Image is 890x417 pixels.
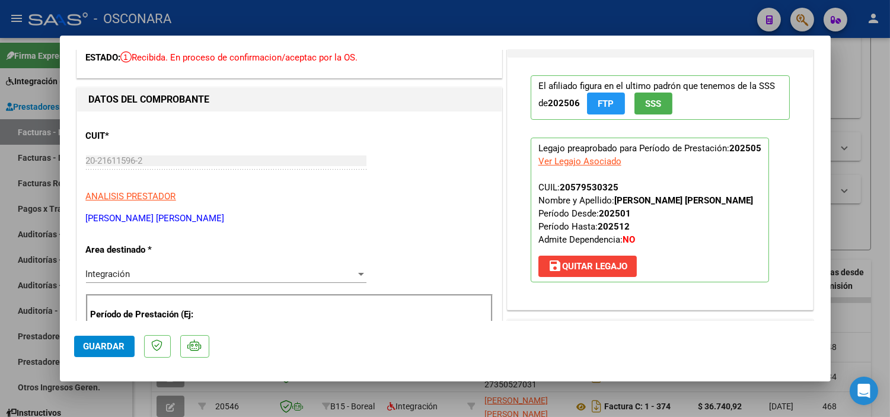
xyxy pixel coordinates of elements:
[548,259,562,273] mat-icon: save
[508,320,814,343] mat-expansion-panel-header: DOCUMENTACIÓN RESPALDATORIA
[86,269,130,279] span: Integración
[599,208,631,219] strong: 202501
[531,75,790,120] p: El afiliado figura en el ultimo padrón que tenemos de la SSS de
[86,191,176,202] span: ANALISIS PRESTADOR
[548,261,627,272] span: Quitar Legajo
[91,308,210,335] p: Período de Prestación (Ej: 202305 para Mayo 2023
[531,138,769,282] p: Legajo preaprobado para Período de Prestación:
[89,94,210,105] strong: DATOS DEL COMPROBANTE
[614,195,753,206] strong: [PERSON_NAME] [PERSON_NAME]
[634,93,672,114] button: SSS
[645,98,661,109] span: SSS
[598,221,630,232] strong: 202512
[538,256,637,277] button: Quitar Legajo
[538,182,753,245] span: CUIL: Nombre y Apellido: Período Desde: Período Hasta: Admite Dependencia:
[598,98,614,109] span: FTP
[86,129,208,143] p: CUIT
[86,52,121,63] span: ESTADO:
[74,336,135,357] button: Guardar
[508,58,814,310] div: PREAPROBACIÓN PARA INTEGRACION
[86,243,208,257] p: Area destinado *
[538,155,621,168] div: Ver Legajo Asociado
[729,143,761,154] strong: 202505
[623,234,635,245] strong: NO
[86,212,493,225] p: [PERSON_NAME] [PERSON_NAME]
[587,93,625,114] button: FTP
[84,341,125,352] span: Guardar
[548,98,580,109] strong: 202506
[560,181,618,194] div: 20579530325
[850,377,878,405] div: Open Intercom Messenger
[121,52,358,63] span: Recibida. En proceso de confirmacion/aceptac por la OS.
